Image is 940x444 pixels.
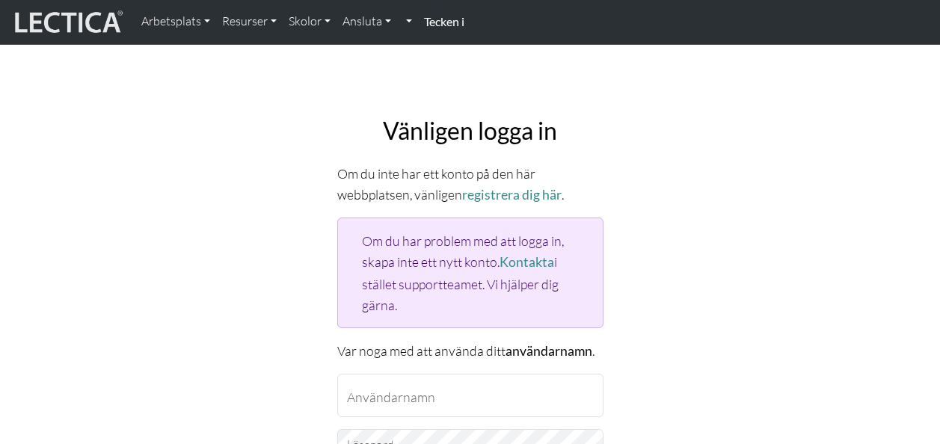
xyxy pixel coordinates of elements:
[418,6,470,38] a: Tecken i
[337,6,397,37] a: Ansluta
[337,117,603,145] h2: Vänligen logga in
[462,187,562,203] a: registrera dig här
[424,14,464,28] strong: Tecken i
[337,163,603,206] p: Om du inte har ett konto på den här webbplatsen, vänligen .
[337,218,603,328] div: Om du har problem med att logga in, skapa inte ett nytt konto. i stället supportteamet. Vi hjälpe...
[506,343,592,359] strong: användarnamn
[337,340,603,362] p: Var noga med att använda ditt .
[135,6,216,37] a: Arbetsplats
[216,6,283,37] a: Resurser
[283,6,337,37] a: Skolor
[500,254,554,270] a: Kontakta
[11,8,123,37] img: lecticalive
[337,374,603,417] input: Användarnamn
